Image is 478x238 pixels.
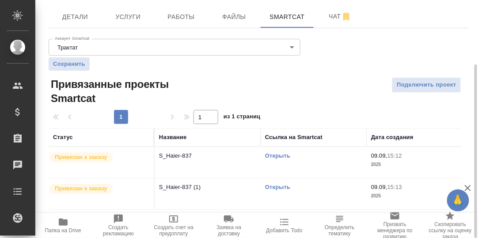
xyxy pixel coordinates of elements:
[53,133,73,142] div: Статус
[317,224,362,237] span: Определить тематику
[371,160,468,169] p: 2025
[387,184,402,190] p: 15:13
[319,11,361,22] span: Чат
[91,213,146,238] button: Создать рекламацию
[397,80,456,90] span: Подключить проект
[55,153,107,162] p: Привязан к заказу
[53,60,85,68] span: Сохранить
[207,224,251,237] span: Заявка на доставку
[152,224,196,237] span: Создать счет на предоплату
[265,152,290,159] a: Открыть
[392,77,461,93] button: Подключить проект
[266,227,302,234] span: Добавить Todo
[55,44,80,51] button: Трактат
[201,213,257,238] button: Заявка на доставку
[54,11,96,23] span: Детали
[107,11,149,23] span: Услуги
[96,224,140,237] span: Создать рекламацию
[371,184,387,190] p: 09.09,
[213,11,255,23] span: Файлы
[49,39,300,56] div: Трактат
[35,213,91,238] button: Папка на Drive
[371,133,414,142] div: Дата создания
[266,11,308,23] span: Smartcat
[341,11,352,22] svg: Отписаться
[387,152,402,159] p: 15:12
[265,184,290,190] a: Открыть
[423,213,478,238] button: Скопировать ссылку на оценку заказа
[45,227,81,234] span: Папка на Drive
[312,213,367,238] button: Определить тематику
[159,183,256,192] p: S_Haier-837 (1)
[451,191,466,210] span: 🙏
[159,133,186,142] div: Название
[55,184,107,193] p: Привязан к заказу
[146,213,201,238] button: Создать счет на предоплату
[447,189,469,212] button: 🙏
[371,192,468,200] p: 2025
[257,213,312,238] button: Добавить Todo
[49,57,90,71] button: Сохранить
[49,77,189,106] span: Привязанные проекты Smartcat
[368,213,423,238] button: Призвать менеджера по развитию
[224,111,261,124] span: из 1 страниц
[265,133,322,142] div: Ссылка на Smartcat
[159,151,256,160] p: S_Haier-837
[160,11,202,23] span: Работы
[371,152,387,159] p: 09.09,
